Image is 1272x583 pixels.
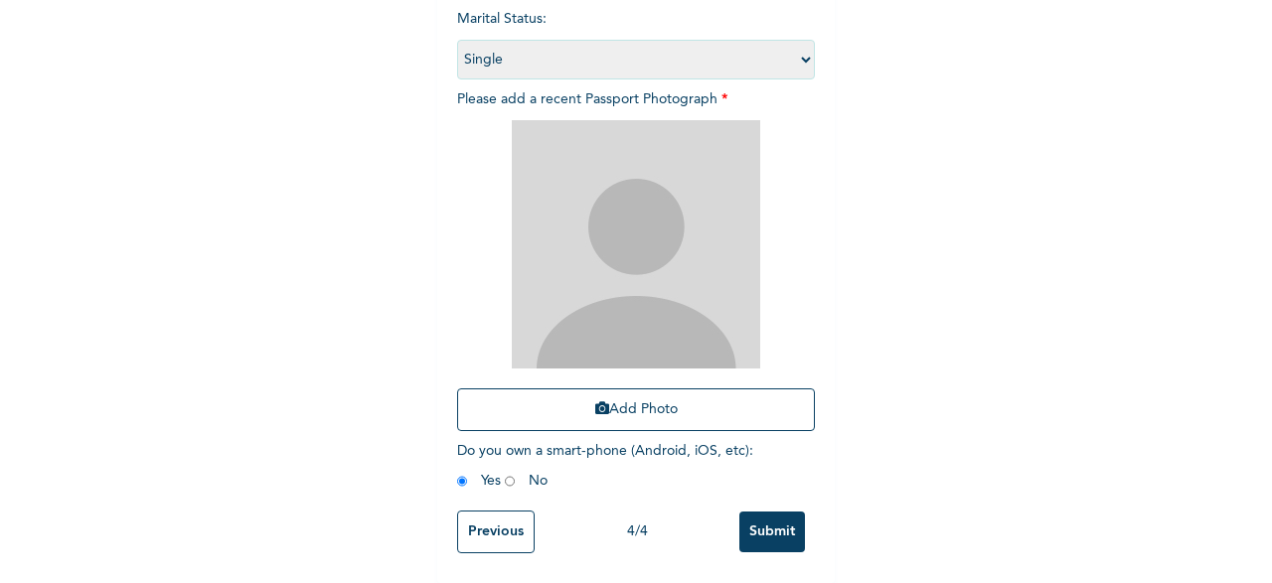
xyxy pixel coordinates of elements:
input: Submit [739,511,805,552]
button: Add Photo [457,388,815,431]
img: Crop [512,120,760,368]
span: Do you own a smart-phone (Android, iOS, etc) : Yes No [457,444,753,488]
span: Marital Status : [457,12,815,67]
div: 4 / 4 [535,521,739,542]
input: Previous [457,510,535,553]
span: Please add a recent Passport Photograph [457,92,815,441]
